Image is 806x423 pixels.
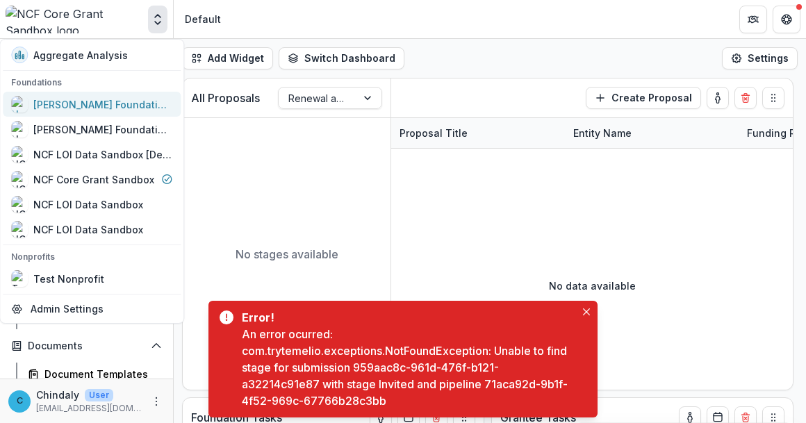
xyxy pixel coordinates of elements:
div: Proposal Title [391,126,476,140]
p: All Proposals [191,90,260,106]
button: Delete card [734,87,757,109]
div: Chindaly [17,397,23,406]
p: No data available [549,279,636,293]
button: Drag [762,87,784,109]
button: Settings [722,47,798,69]
div: Proposal Title [391,118,565,148]
div: Document Templates [44,367,156,381]
div: Entity Name [565,118,739,148]
button: Partners [739,6,767,33]
button: Add Widget [182,47,273,69]
button: More [148,393,165,410]
p: No stages available [236,246,338,263]
img: NCF Core Grant Sandbox logo [6,6,142,33]
button: toggle-assigned-to-me [707,87,729,109]
button: Open entity switcher [148,6,167,33]
div: Error! [242,309,570,326]
p: [EMAIL_ADDRESS][DOMAIN_NAME] [36,402,142,415]
button: Open Documents [6,335,167,357]
button: Close [578,304,595,320]
p: User [85,389,113,401]
nav: breadcrumb [179,9,227,29]
button: Switch Dashboard [279,47,404,69]
a: Document Templates [22,363,167,385]
span: Documents [28,340,145,352]
button: Get Help [773,6,800,33]
p: Chindaly [36,388,79,402]
button: Create Proposal [586,87,701,109]
div: Entity Name [565,126,640,140]
div: An error ocurred: com.trytemelio.exceptions.NotFoundException: Unable to find stage for submissio... [242,326,575,409]
div: Default [185,12,221,26]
